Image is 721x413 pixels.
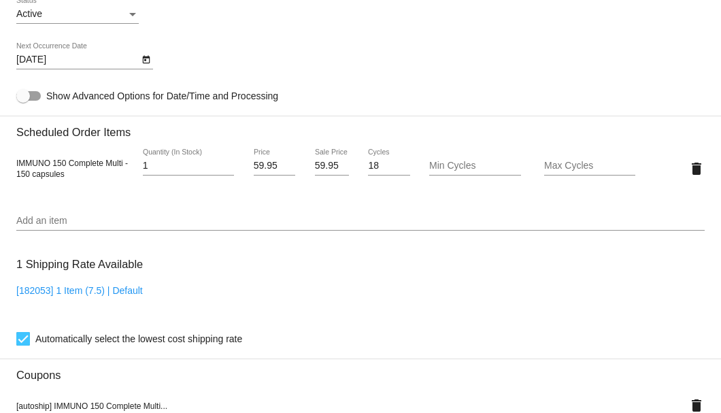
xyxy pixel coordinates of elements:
input: Price [254,161,295,171]
input: Min Cycles [429,161,520,171]
span: Show Advanced Options for Date/Time and Processing [46,89,278,103]
input: Quantity (In Stock) [143,161,234,171]
h3: 1 Shipping Rate Available [16,250,143,279]
input: Sale Price [315,161,349,171]
input: Next Occurrence Date [16,54,139,65]
span: IMMUNO 150 Complete Multi - 150 capsules [16,159,128,179]
span: [autoship] IMMUNO 150 Complete Multi... [16,401,167,411]
h3: Coupons [16,359,705,382]
span: Active [16,8,42,19]
input: Add an item [16,216,705,227]
a: [182053] 1 Item (7.5) | Default [16,285,143,296]
button: Open calendar [139,52,153,66]
input: Max Cycles [544,161,635,171]
h3: Scheduled Order Items [16,116,705,139]
mat-select: Status [16,9,139,20]
mat-icon: delete [688,161,705,177]
input: Cycles [368,161,409,171]
span: Automatically select the lowest cost shipping rate [35,331,242,347]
